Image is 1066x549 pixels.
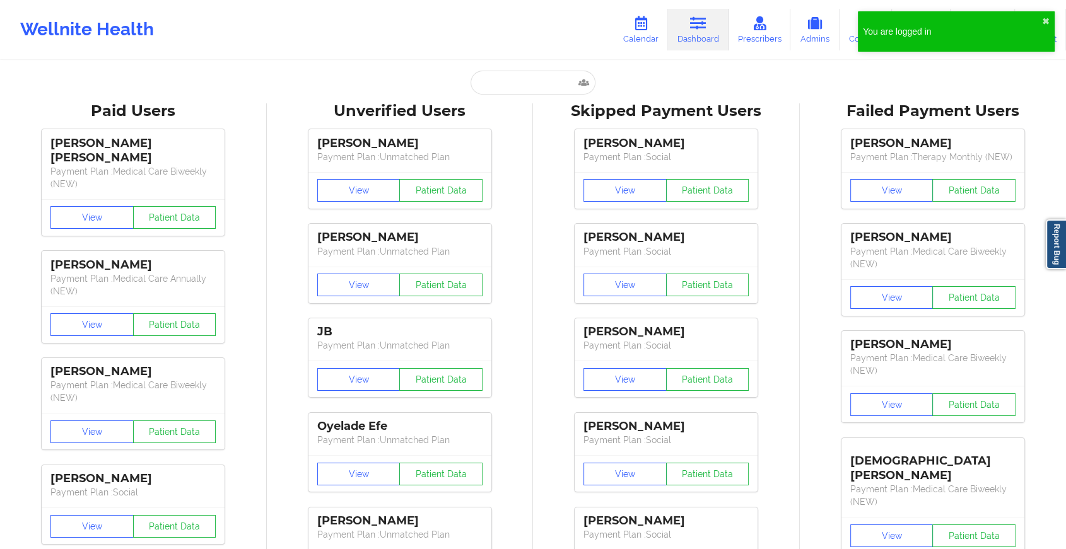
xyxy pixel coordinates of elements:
[317,368,401,391] button: View
[863,25,1042,38] div: You are logged in
[9,101,258,121] div: Paid Users
[317,325,483,339] div: JB
[317,339,483,352] p: Payment Plan : Unmatched Plan
[583,368,667,391] button: View
[850,352,1016,377] p: Payment Plan : Medical Care Biweekly (NEW)
[317,419,483,434] div: Oyelade Efe
[850,230,1016,245] div: [PERSON_NAME]
[50,313,134,336] button: View
[583,179,667,202] button: View
[850,245,1016,270] p: Payment Plan : Medical Care Biweekly (NEW)
[850,136,1016,151] div: [PERSON_NAME]
[583,151,749,163] p: Payment Plan : Social
[583,514,749,528] div: [PERSON_NAME]
[50,258,216,272] div: [PERSON_NAME]
[932,286,1016,309] button: Patient Data
[583,463,667,485] button: View
[850,483,1016,508] p: Payment Plan : Medical Care Biweekly (NEW)
[317,514,483,528] div: [PERSON_NAME]
[850,444,1016,483] div: [DEMOGRAPHIC_DATA][PERSON_NAME]
[50,420,134,443] button: View
[850,524,934,547] button: View
[50,272,216,298] p: Payment Plan : Medical Care Annually (NEW)
[850,151,1016,163] p: Payment Plan : Therapy Monthly (NEW)
[317,136,483,151] div: [PERSON_NAME]
[583,528,749,541] p: Payment Plan : Social
[133,420,216,443] button: Patient Data
[932,524,1016,547] button: Patient Data
[50,486,216,499] p: Payment Plan : Social
[583,325,749,339] div: [PERSON_NAME]
[668,9,729,50] a: Dashboard
[583,136,749,151] div: [PERSON_NAME]
[317,434,483,446] p: Payment Plan : Unmatched Plan
[317,230,483,245] div: [PERSON_NAME]
[542,101,791,121] div: Skipped Payment Users
[666,368,749,391] button: Patient Data
[50,165,216,190] p: Payment Plan : Medical Care Biweekly (NEW)
[399,179,483,202] button: Patient Data
[399,368,483,391] button: Patient Data
[850,179,934,202] button: View
[50,206,134,229] button: View
[666,274,749,296] button: Patient Data
[317,463,401,485] button: View
[666,463,749,485] button: Patient Data
[583,245,749,258] p: Payment Plan : Social
[840,9,892,50] a: Coaches
[133,206,216,229] button: Patient Data
[583,419,749,434] div: [PERSON_NAME]
[317,274,401,296] button: View
[850,337,1016,352] div: [PERSON_NAME]
[317,528,483,541] p: Payment Plan : Unmatched Plan
[399,274,483,296] button: Patient Data
[583,434,749,446] p: Payment Plan : Social
[50,379,216,404] p: Payment Plan : Medical Care Biweekly (NEW)
[1042,16,1050,26] button: close
[809,101,1058,121] div: Failed Payment Users
[276,101,525,121] div: Unverified Users
[729,9,791,50] a: Prescribers
[50,471,216,486] div: [PERSON_NAME]
[1046,219,1066,269] a: Report Bug
[317,151,483,163] p: Payment Plan : Unmatched Plan
[790,9,840,50] a: Admins
[666,179,749,202] button: Patient Data
[850,393,934,416] button: View
[317,179,401,202] button: View
[50,136,216,165] div: [PERSON_NAME] [PERSON_NAME]
[932,393,1016,416] button: Patient Data
[50,515,134,538] button: View
[850,286,934,309] button: View
[317,245,483,258] p: Payment Plan : Unmatched Plan
[133,515,216,538] button: Patient Data
[583,274,667,296] button: View
[399,463,483,485] button: Patient Data
[133,313,216,336] button: Patient Data
[932,179,1016,202] button: Patient Data
[50,364,216,379] div: [PERSON_NAME]
[583,339,749,352] p: Payment Plan : Social
[583,230,749,245] div: [PERSON_NAME]
[614,9,668,50] a: Calendar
